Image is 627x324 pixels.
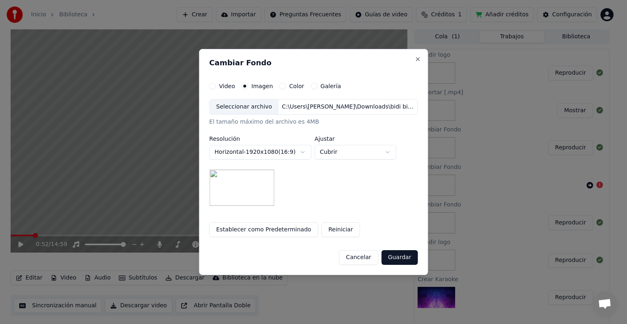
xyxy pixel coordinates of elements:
div: El tamaño máximo del archivo es 4MB [209,118,418,126]
label: Resolución [209,136,311,142]
label: Galería [320,83,341,89]
div: C:\Users\[PERSON_NAME]\Downloads\bidi bidi bom bom [PERSON_NAME] img para exten-Photoroom.png [278,103,417,111]
button: Guardar [381,250,418,265]
label: Color [289,83,305,89]
div: Seleccionar archivo [210,100,279,114]
button: Cancelar [339,250,378,265]
label: Imagen [251,83,273,89]
button: Reiniciar [321,222,360,237]
button: Establecer como Predeterminado [209,222,318,237]
h2: Cambiar Fondo [209,59,418,67]
label: Ajustar [315,136,396,142]
label: Video [219,83,235,89]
